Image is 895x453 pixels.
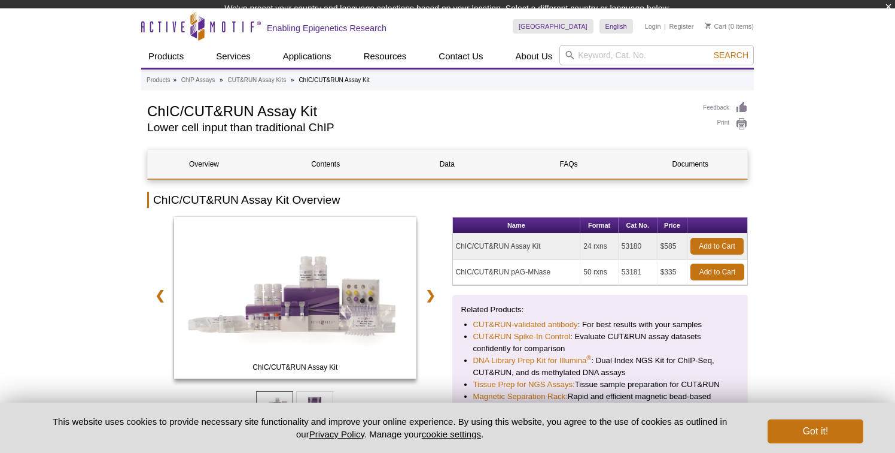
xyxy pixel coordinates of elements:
button: cookie settings [422,429,481,439]
img: ChIC/CUT&RUN Assay Kit [174,217,416,379]
li: » [291,77,294,83]
a: Print [703,117,748,131]
a: Privacy Policy [309,429,364,439]
a: Services [209,45,258,68]
a: CUT&RUN Spike-In Control [473,331,571,343]
a: ❮ [147,282,173,309]
a: Cart [705,22,726,31]
td: 50 rxns [580,259,618,285]
li: ChIC/CUT&RUN Assay Kit [299,77,369,83]
a: Tissue Prep for NGS Assays: [473,379,575,391]
a: Resources [357,45,414,68]
a: Documents [634,150,747,179]
span: ChIC/CUT&RUN Assay Kit [176,361,413,373]
a: [GEOGRAPHIC_DATA] [513,19,593,34]
li: : For best results with your samples [473,319,727,331]
input: Keyword, Cat. No. [559,45,754,65]
a: Data [391,150,503,179]
sup: ® [586,354,591,361]
th: Format [580,218,618,234]
a: ❯ [418,282,443,309]
a: Add to Cart [690,238,744,255]
a: Add to Cart [690,264,744,280]
a: ChIC/CUT&RUN Assay Kit [174,217,416,382]
a: Contact Us [431,45,490,68]
th: Cat No. [619,218,657,234]
h2: ChIC/CUT&RUN Assay Kit Overview [147,192,748,208]
a: About Us [509,45,560,68]
th: Name [453,218,581,234]
a: Feedback [703,101,748,114]
a: Products [141,45,191,68]
a: ChIP Assays [181,75,215,86]
a: Login [645,22,661,31]
td: 53181 [619,259,657,285]
h2: Lower cell input than traditional ChIP [147,122,691,133]
li: » [173,77,176,83]
h1: ChIC/CUT&RUN Assay Kit [147,101,691,119]
a: CUT&RUN Assay Kits [227,75,286,86]
img: Your Cart [705,23,711,29]
a: DNA Library Prep Kit for Illumina® [473,355,592,367]
li: : Dual Index NGS Kit for ChIP-Seq, CUT&RUN, and ds methylated DNA assays [473,355,727,379]
li: : Evaluate CUT&RUN assay datasets confidently for comparison [473,331,727,355]
td: $585 [657,234,687,259]
p: Related Products: [461,304,739,316]
td: 24 rxns [580,234,618,259]
a: Products [147,75,170,86]
li: (0 items) [705,19,754,34]
td: ChIC/CUT&RUN Assay Kit [453,234,581,259]
a: Magnetic Separation Rack: [473,391,568,403]
td: 53180 [619,234,657,259]
li: Tissue sample preparation for CUT&RUN [473,379,727,391]
a: English [599,19,633,34]
li: » [220,77,223,83]
button: Search [710,50,752,61]
a: FAQs [513,150,625,179]
button: Got it! [768,419,863,443]
a: CUT&RUN-validated antibody [473,319,578,331]
p: This website uses cookies to provide necessary site functionality and improve your online experie... [32,415,748,440]
span: Search [714,50,748,60]
th: Price [657,218,687,234]
h2: Enabling Epigenetics Research [267,23,386,34]
a: Register [669,22,693,31]
a: Contents [269,150,382,179]
td: ChIC/CUT&RUN pAG-MNase [453,259,581,285]
li: Rapid and efficient magnetic bead-based separation of samples [473,391,727,415]
a: Overview [148,150,260,179]
a: Applications [276,45,339,68]
li: | [664,19,666,34]
td: $335 [657,259,687,285]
